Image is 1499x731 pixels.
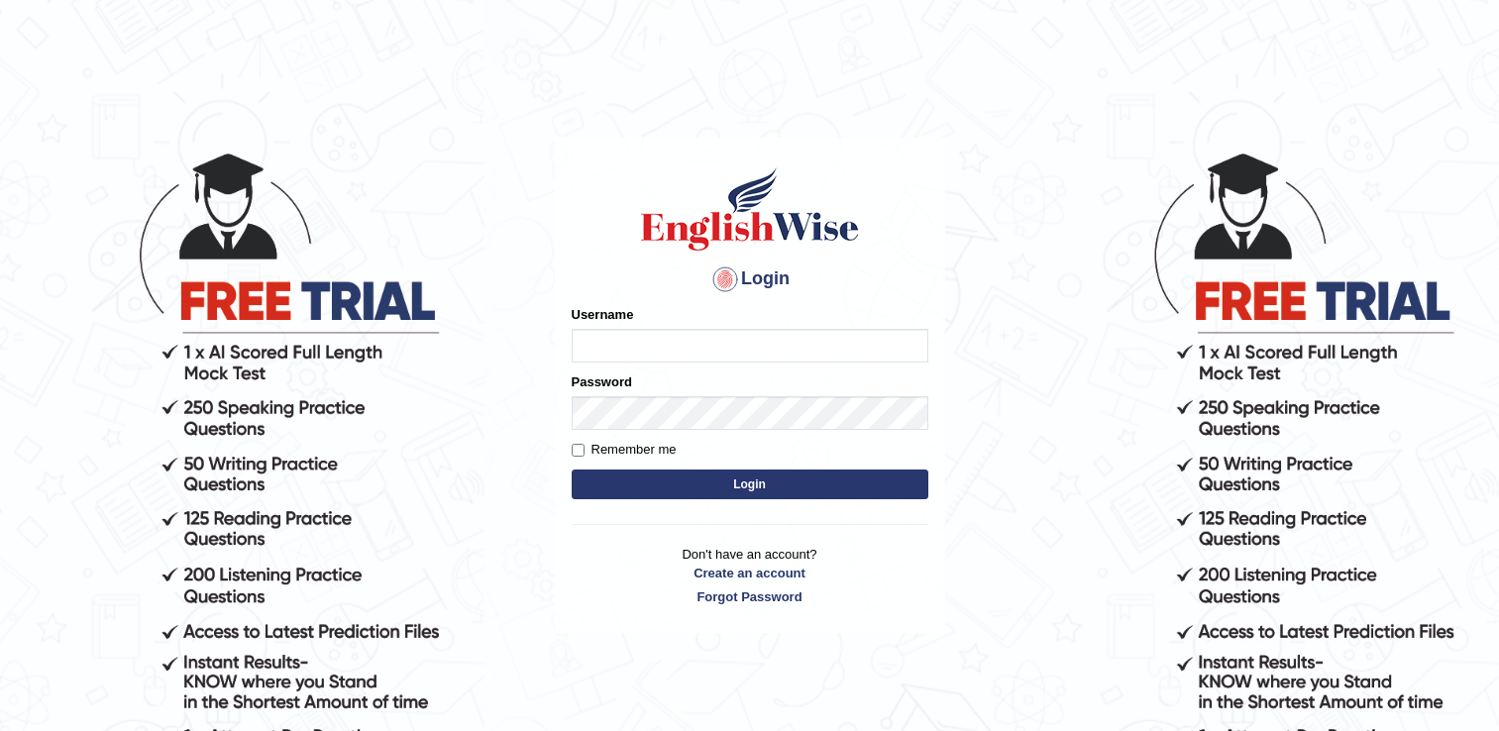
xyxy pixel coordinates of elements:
label: Password [572,372,632,391]
input: Remember me [572,444,585,457]
label: Username [572,305,634,324]
a: Create an account [572,564,928,582]
a: Forgot Password [572,587,928,606]
img: Logo of English Wise sign in for intelligent practice with AI [637,164,863,254]
p: Don't have an account? [572,545,928,606]
label: Remember me [572,440,677,460]
h4: Login [572,263,928,295]
button: Login [572,470,928,499]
